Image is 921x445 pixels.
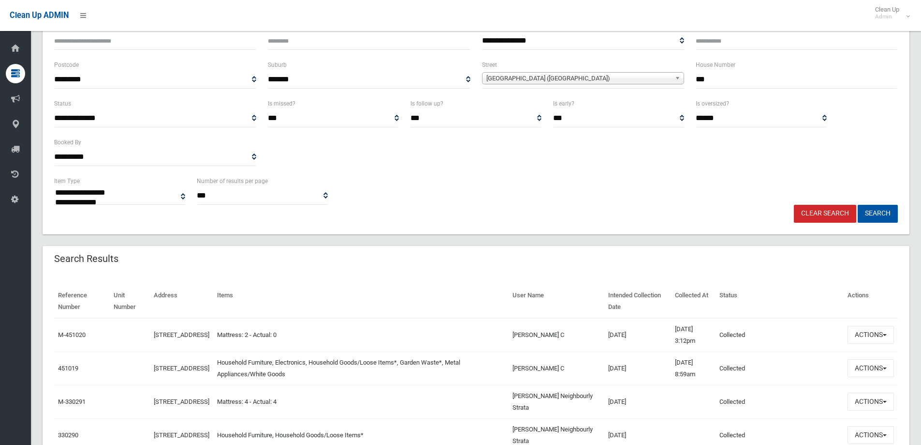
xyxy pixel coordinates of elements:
label: Is early? [553,98,574,109]
a: 451019 [58,365,78,372]
td: [DATE] [604,352,671,385]
th: Items [213,285,509,318]
a: M-330291 [58,398,86,405]
th: Address [150,285,213,318]
td: Collected [716,352,844,385]
label: House Number [696,60,735,70]
label: Number of results per page [197,176,268,186]
th: Intended Collection Date [604,285,671,318]
td: [DATE] [604,385,671,418]
th: Reference Number [54,285,110,318]
a: Clear Search [794,205,856,223]
button: Actions [848,359,894,377]
span: Clean Up ADMIN [10,11,69,20]
small: Admin [875,13,899,20]
label: Item Type [54,176,80,186]
th: Unit Number [110,285,150,318]
label: Postcode [54,60,79,70]
a: [STREET_ADDRESS] [154,398,209,405]
td: Collected [716,385,844,418]
th: User Name [509,285,604,318]
td: [PERSON_NAME] C [509,318,604,352]
td: Collected [716,318,844,352]
label: Is missed? [268,98,295,109]
span: Clean Up [870,6,909,20]
td: [PERSON_NAME] Neighbourly Strata [509,385,604,418]
td: Household Furniture, Electronics, Household Goods/Loose Items*, Garden Waste*, Metal Appliances/W... [213,352,509,385]
th: Collected At [671,285,716,318]
button: Actions [848,326,894,344]
label: Status [54,98,71,109]
a: [STREET_ADDRESS] [154,365,209,372]
a: M-451020 [58,331,86,338]
button: Actions [848,393,894,411]
td: [DATE] 3:12pm [671,318,716,352]
a: 330290 [58,431,78,439]
a: [STREET_ADDRESS] [154,331,209,338]
td: [PERSON_NAME] C [509,352,604,385]
button: Actions [848,426,894,444]
td: Mattress: 4 - Actual: 4 [213,385,509,418]
td: Mattress: 2 - Actual: 0 [213,318,509,352]
td: [DATE] [604,318,671,352]
span: [GEOGRAPHIC_DATA] ([GEOGRAPHIC_DATA]) [486,73,671,84]
label: Booked By [54,137,81,148]
label: Is oversized? [696,98,729,109]
th: Status [716,285,844,318]
a: [STREET_ADDRESS] [154,431,209,439]
th: Actions [844,285,898,318]
td: [DATE] 8:59am [671,352,716,385]
label: Is follow up? [410,98,443,109]
label: Suburb [268,60,287,70]
button: Search [858,205,898,223]
header: Search Results [43,249,130,268]
label: Street [482,60,497,70]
